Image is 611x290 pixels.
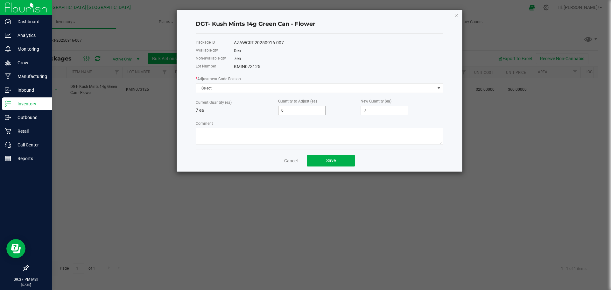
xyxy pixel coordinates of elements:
inline-svg: Dashboard [5,18,11,25]
p: Reports [11,155,49,162]
inline-svg: Outbound [5,114,11,121]
div: 7 [234,55,443,62]
label: Package ID [196,39,215,45]
span: Save [326,158,336,163]
inline-svg: Monitoring [5,46,11,52]
input: 0 [278,106,325,115]
p: Outbound [11,114,49,121]
span: ea [236,56,241,61]
span: Select [196,84,435,93]
inline-svg: Grow [5,60,11,66]
span: ea [236,48,241,53]
div: 0 [234,47,443,54]
inline-svg: Inventory [5,101,11,107]
label: New Quantity (ea) [361,98,391,104]
label: Non-available qty [196,55,226,61]
div: KMIN073125 [234,63,443,70]
p: 7 ea [196,107,278,114]
label: Current Quantity (ea) [196,100,232,105]
label: Lot Number [196,63,216,69]
p: Inbound [11,86,49,94]
p: Retail [11,127,49,135]
inline-svg: Retail [5,128,11,134]
input: 0 [361,106,408,115]
inline-svg: Manufacturing [5,73,11,80]
p: Analytics [11,32,49,39]
p: Manufacturing [11,73,49,80]
inline-svg: Analytics [5,32,11,39]
inline-svg: Inbound [5,87,11,93]
p: Call Center [11,141,49,149]
div: AZAWCRT-20250916-007 [234,39,443,46]
iframe: Resource center [6,239,25,258]
p: Dashboard [11,18,49,25]
inline-svg: Reports [5,155,11,162]
a: Cancel [284,158,298,164]
button: Save [307,155,355,166]
p: Grow [11,59,49,67]
p: Monitoring [11,45,49,53]
p: [DATE] [3,282,49,287]
label: Available qty [196,47,218,53]
h4: DGT- Kush Mints 14g Green Can - Flower [196,20,443,28]
label: Quantity to Adjust (ea) [278,98,317,104]
p: 09:37 PM MST [3,277,49,282]
label: Adjustment Code Reason [196,76,241,82]
p: Inventory [11,100,49,108]
inline-svg: Call Center [5,142,11,148]
label: Comment [196,121,213,126]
